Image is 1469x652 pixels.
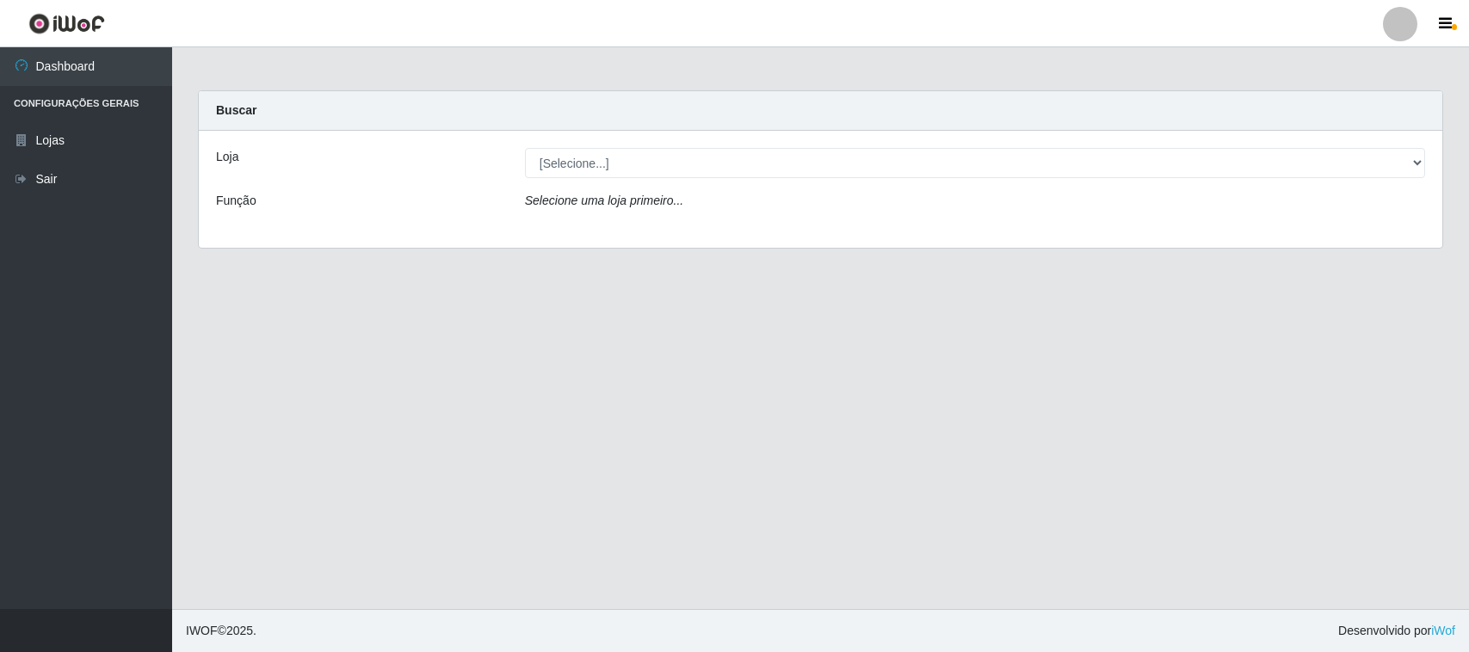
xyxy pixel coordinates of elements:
[525,194,683,207] i: Selecione uma loja primeiro...
[216,148,238,166] label: Loja
[216,103,256,117] strong: Buscar
[1431,624,1455,637] a: iWof
[1338,622,1455,640] span: Desenvolvido por
[186,624,218,637] span: IWOF
[186,622,256,640] span: © 2025 .
[216,192,256,210] label: Função
[28,13,105,34] img: CoreUI Logo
